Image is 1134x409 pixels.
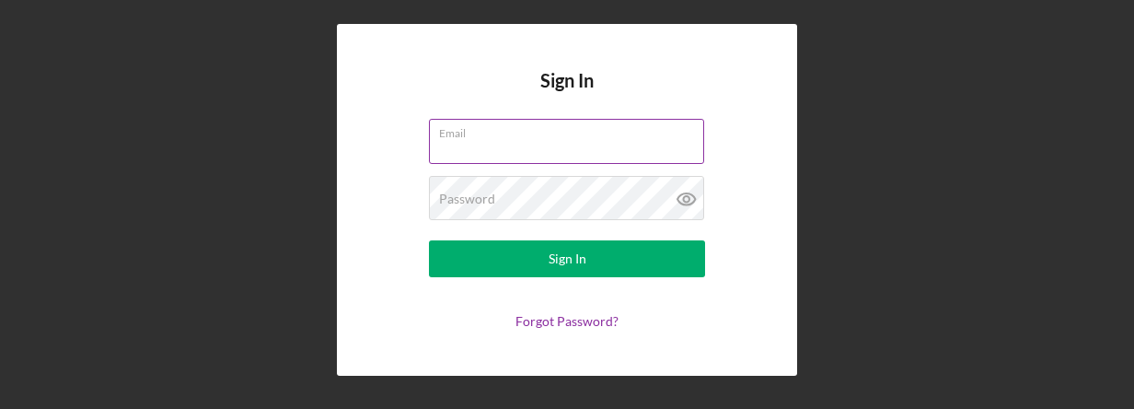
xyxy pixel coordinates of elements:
div: Sign In [549,240,586,277]
h4: Sign In [540,70,594,119]
label: Password [439,192,495,206]
button: Sign In [429,240,705,277]
a: Forgot Password? [515,313,619,329]
label: Email [439,120,704,140]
